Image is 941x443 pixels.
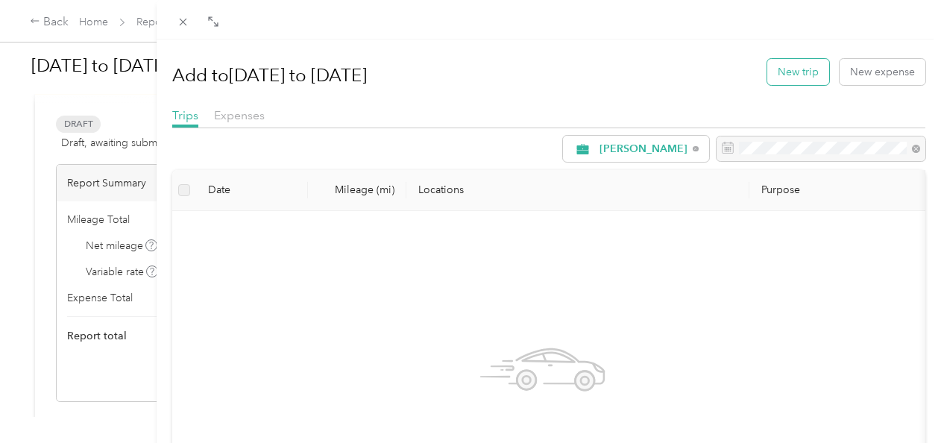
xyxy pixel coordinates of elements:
h1: Add to [DATE] to [DATE] [172,57,367,93]
th: Date [196,170,308,211]
th: Mileage (mi) [308,170,406,211]
span: Trips [172,108,198,122]
iframe: Everlance-gr Chat Button Frame [857,359,941,443]
button: New expense [840,59,925,85]
span: [PERSON_NAME] [599,144,687,154]
span: Expenses [214,108,265,122]
th: Locations [406,170,749,211]
button: New trip [767,59,829,85]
